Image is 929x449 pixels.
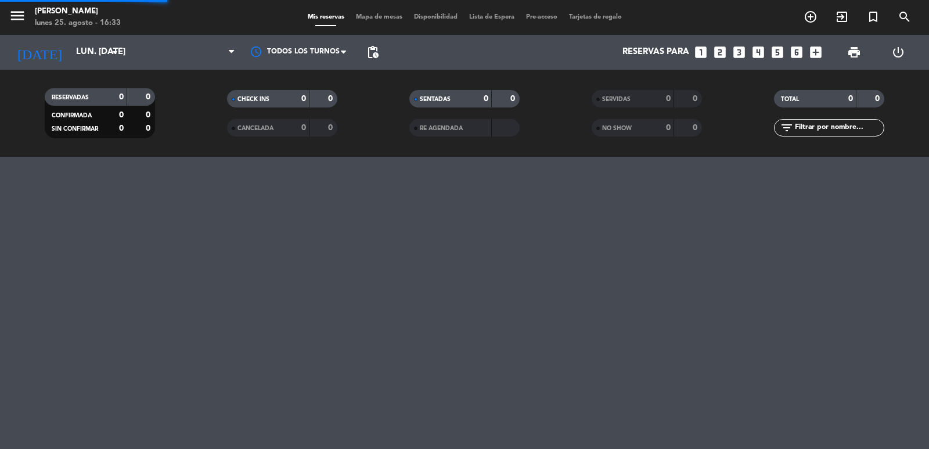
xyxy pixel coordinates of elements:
[146,111,153,119] strong: 0
[520,14,563,20] span: Pre-acceso
[602,96,631,102] span: SERVIDAS
[693,45,708,60] i: looks_one
[898,10,912,24] i: search
[108,45,122,59] i: arrow_drop_down
[366,45,380,59] span: pending_actions
[622,47,689,58] span: Reservas para
[146,124,153,132] strong: 0
[891,45,905,59] i: power_settings_new
[9,39,70,65] i: [DATE]
[408,14,463,20] span: Disponibilidad
[794,121,884,134] input: Filtrar por nombre...
[52,95,89,100] span: RESERVADAS
[693,95,700,103] strong: 0
[712,45,728,60] i: looks_two
[808,45,823,60] i: add_box
[328,95,335,103] strong: 0
[732,45,747,60] i: looks_3
[510,95,517,103] strong: 0
[119,93,124,101] strong: 0
[463,14,520,20] span: Lista de Espera
[328,124,335,132] strong: 0
[848,95,853,103] strong: 0
[35,17,121,29] div: lunes 25. agosto - 16:33
[770,45,785,60] i: looks_5
[9,7,26,24] i: menu
[835,10,849,24] i: exit_to_app
[119,124,124,132] strong: 0
[781,96,799,102] span: TOTAL
[847,45,861,59] span: print
[666,95,671,103] strong: 0
[484,95,488,103] strong: 0
[35,6,121,17] div: [PERSON_NAME]
[301,124,306,132] strong: 0
[866,10,880,24] i: turned_in_not
[751,45,766,60] i: looks_4
[146,93,153,101] strong: 0
[302,14,350,20] span: Mis reservas
[52,113,92,118] span: CONFIRMADA
[666,124,671,132] strong: 0
[301,95,306,103] strong: 0
[876,35,920,70] div: LOG OUT
[350,14,408,20] span: Mapa de mesas
[420,96,451,102] span: SENTADAS
[119,111,124,119] strong: 0
[780,121,794,135] i: filter_list
[693,124,700,132] strong: 0
[9,7,26,28] button: menu
[804,10,818,24] i: add_circle_outline
[563,14,628,20] span: Tarjetas de regalo
[789,45,804,60] i: looks_6
[237,96,269,102] span: CHECK INS
[420,125,463,131] span: RE AGENDADA
[602,125,632,131] span: NO SHOW
[875,95,882,103] strong: 0
[237,125,273,131] span: CANCELADA
[52,126,98,132] span: SIN CONFIRMAR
